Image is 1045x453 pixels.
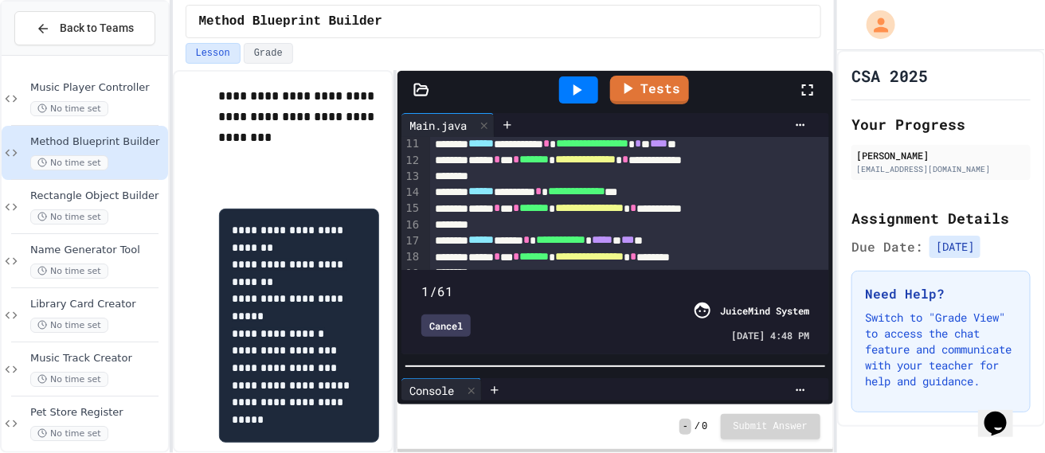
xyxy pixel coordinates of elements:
div: 17 [401,233,421,250]
span: Back to Teams [60,20,134,37]
span: - [679,419,691,435]
h3: Need Help? [865,284,1017,303]
p: Switch to "Grade View" to access the chat feature and communicate with your teacher for help and ... [865,310,1017,389]
span: No time set [30,101,108,116]
div: [PERSON_NAME] [856,148,1026,162]
span: No time set [30,209,108,225]
span: Name Generator Tool [30,244,165,257]
span: Music Track Creator [30,352,165,365]
span: [DATE] [930,236,980,258]
div: Cancel [421,314,471,337]
div: JuiceMind System [720,303,809,318]
iframe: chat widget [978,389,1029,437]
h1: CSA 2025 [851,64,928,87]
div: Main.java [401,113,495,137]
div: 19 [401,266,421,282]
div: 12 [401,153,421,170]
div: Console [401,378,482,402]
button: Back to Teams [14,11,155,45]
div: 1/61 [421,282,809,301]
div: 15 [401,201,421,217]
span: Library Card Creator [30,298,165,311]
span: Due Date: [851,237,923,256]
h2: Assignment Details [851,207,1031,229]
span: No time set [30,155,108,170]
span: No time set [30,318,108,333]
span: Method Blueprint Builder [30,135,165,149]
div: 13 [401,169,421,185]
div: My Account [850,6,899,43]
span: 0 [702,420,707,433]
span: Rectangle Object Builder [30,189,165,203]
div: Main.java [401,117,475,134]
span: Submit Answer [734,420,808,433]
div: [EMAIL_ADDRESS][DOMAIN_NAME] [856,163,1026,175]
div: Console [401,382,462,399]
button: Lesson [186,43,241,64]
span: No time set [30,264,108,279]
div: 11 [401,136,421,153]
span: / [695,420,700,433]
h2: Your Progress [851,113,1031,135]
div: 14 [401,185,421,201]
div: 16 [401,217,421,233]
a: Tests [610,76,689,104]
span: No time set [30,372,108,387]
span: No time set [30,426,108,441]
span: [DATE] 4:48 PM [731,328,809,342]
button: Grade [244,43,293,64]
span: Music Player Controller [30,81,165,95]
button: Submit Answer [721,414,821,439]
span: Method Blueprint Builder [199,12,382,31]
div: 18 [401,249,421,266]
span: Pet Store Register [30,406,165,420]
